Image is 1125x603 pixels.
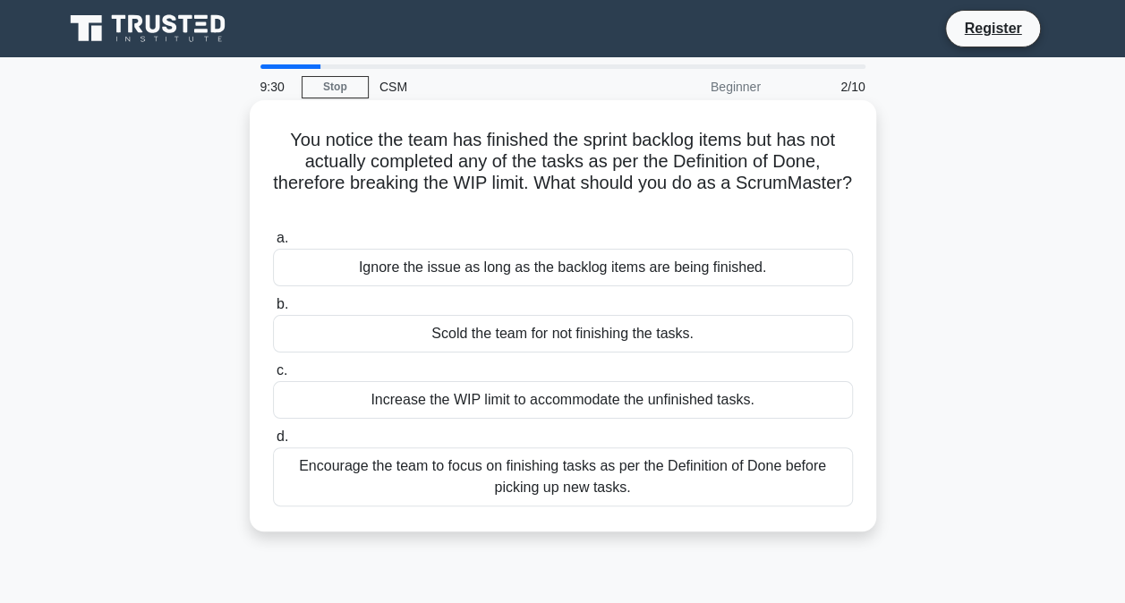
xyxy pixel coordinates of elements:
div: Ignore the issue as long as the backlog items are being finished. [273,249,853,286]
div: Beginner [615,69,771,105]
span: b. [277,296,288,311]
span: a. [277,230,288,245]
a: Stop [302,76,369,98]
h5: You notice the team has finished the sprint backlog items but has not actually completed any of t... [271,129,855,217]
div: 9:30 [250,69,302,105]
div: Encourage the team to focus on finishing tasks as per the Definition of Done before picking up ne... [273,447,853,506]
div: Increase the WIP limit to accommodate the unfinished tasks. [273,381,853,419]
div: Scold the team for not finishing the tasks. [273,315,853,352]
div: CSM [369,69,615,105]
div: 2/10 [771,69,876,105]
a: Register [953,17,1032,39]
span: c. [277,362,287,378]
span: d. [277,429,288,444]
